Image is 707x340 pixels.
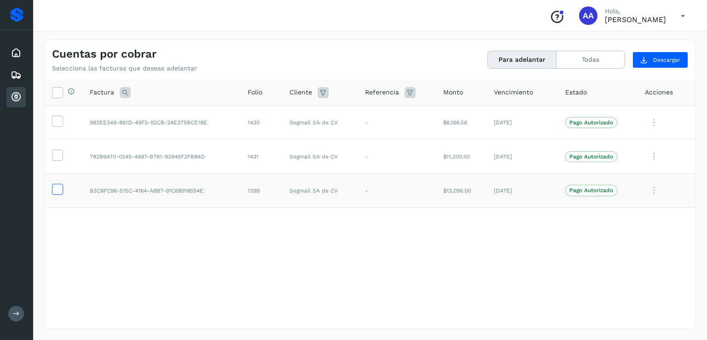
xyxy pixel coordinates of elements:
td: [DATE] [487,106,557,140]
p: Hola, [605,7,666,15]
td: $12,096.00 [436,174,487,208]
h4: Cuentas por cobrar [52,47,156,61]
span: Referencia [365,88,399,97]
p: Pago Autorizado [569,187,613,193]
div: Inicio [6,43,26,63]
p: Pago Autorizado [569,153,613,160]
button: Descargar [632,52,688,68]
td: - [358,140,436,174]
div: Cuentas por cobrar [6,87,26,107]
button: Para adelantar [488,51,556,68]
td: $6,166.56 [436,106,487,140]
p: ADRIAN ANGELES GARCIA [605,15,666,24]
div: Embarques [6,65,26,85]
td: 982EE349-861D-49F2-92CB-24E375BCE18E [82,106,240,140]
td: 1399 [240,174,282,208]
span: Factura [90,88,114,97]
td: - [358,174,436,208]
td: $11,200.00 [436,140,487,174]
td: Segmail SA de CV [282,174,358,208]
button: Todas [556,51,625,68]
p: Selecciona las facturas que deseas adelantar [52,64,197,72]
span: Estado [565,88,587,97]
span: Vencimiento [494,88,533,97]
td: 782B9A70-0245-4997-B761-92845F2FB84D [82,140,240,174]
td: 1430 [240,106,282,140]
span: Monto [443,88,463,97]
td: B3C8FC96-515C-4164-A8B7-91C68918554E [82,174,240,208]
p: Pago Autorizado [569,119,613,126]
span: Cliente [290,88,312,97]
td: [DATE] [487,140,557,174]
td: [DATE] [487,174,557,208]
span: Acciones [645,88,673,97]
td: Segmail SA de CV [282,140,358,174]
span: Folio [248,88,262,97]
td: 1431 [240,140,282,174]
td: - [358,106,436,140]
span: Descargar [653,56,680,64]
td: Segmail SA de CV [282,106,358,140]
